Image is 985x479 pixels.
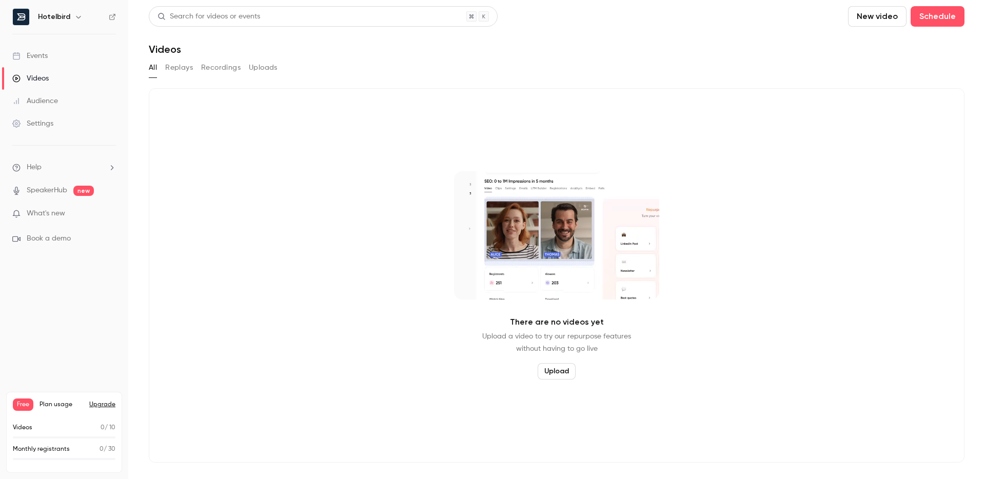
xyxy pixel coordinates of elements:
span: new [73,186,94,196]
p: Videos [13,423,32,432]
img: Hotelbird [13,9,29,25]
h1: Videos [149,43,181,55]
div: Settings [12,118,53,129]
p: / 10 [101,423,115,432]
p: Upload a video to try our repurpose features without having to go live [482,330,631,355]
p: There are no videos yet [510,316,604,328]
section: Videos [149,6,964,473]
span: Help [27,162,42,173]
h6: Hotelbird [38,12,70,22]
button: New video [848,6,907,27]
span: 0 [101,425,105,431]
p: / 30 [100,445,115,454]
button: Replays [165,59,193,76]
button: Upgrade [89,401,115,409]
span: 0 [100,446,104,452]
div: Videos [12,73,49,84]
span: Free [13,398,33,411]
div: Audience [12,96,58,106]
p: Monthly registrants [13,445,70,454]
span: Book a demo [27,233,71,244]
li: help-dropdown-opener [12,162,116,173]
div: Search for videos or events [157,11,260,22]
button: Uploads [249,59,278,76]
div: Events [12,51,48,61]
button: Recordings [201,59,241,76]
span: What's new [27,208,65,219]
a: SpeakerHub [27,185,67,196]
button: All [149,59,157,76]
button: Upload [538,363,576,380]
button: Schedule [911,6,964,27]
span: Plan usage [40,401,83,409]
